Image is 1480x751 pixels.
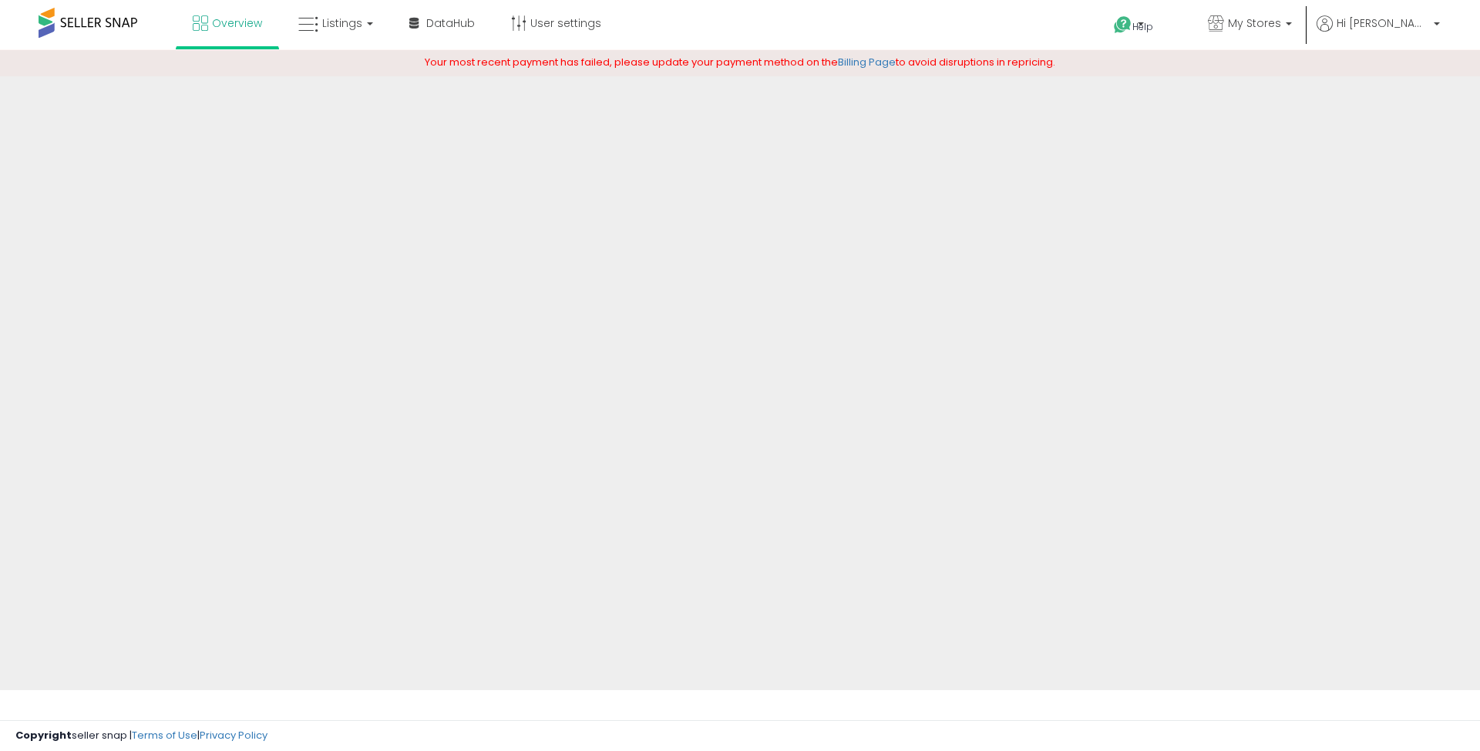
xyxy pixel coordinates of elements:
span: Help [1132,20,1153,33]
a: Hi [PERSON_NAME] [1317,15,1440,50]
a: Billing Page [838,55,896,69]
span: Listings [322,15,362,31]
span: Overview [212,15,262,31]
span: DataHub [426,15,475,31]
span: My Stores [1228,15,1281,31]
span: Hi [PERSON_NAME] [1337,15,1429,31]
a: Help [1102,4,1183,50]
i: Get Help [1113,15,1132,35]
span: Your most recent payment has failed, please update your payment method on the to avoid disruption... [425,55,1055,69]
